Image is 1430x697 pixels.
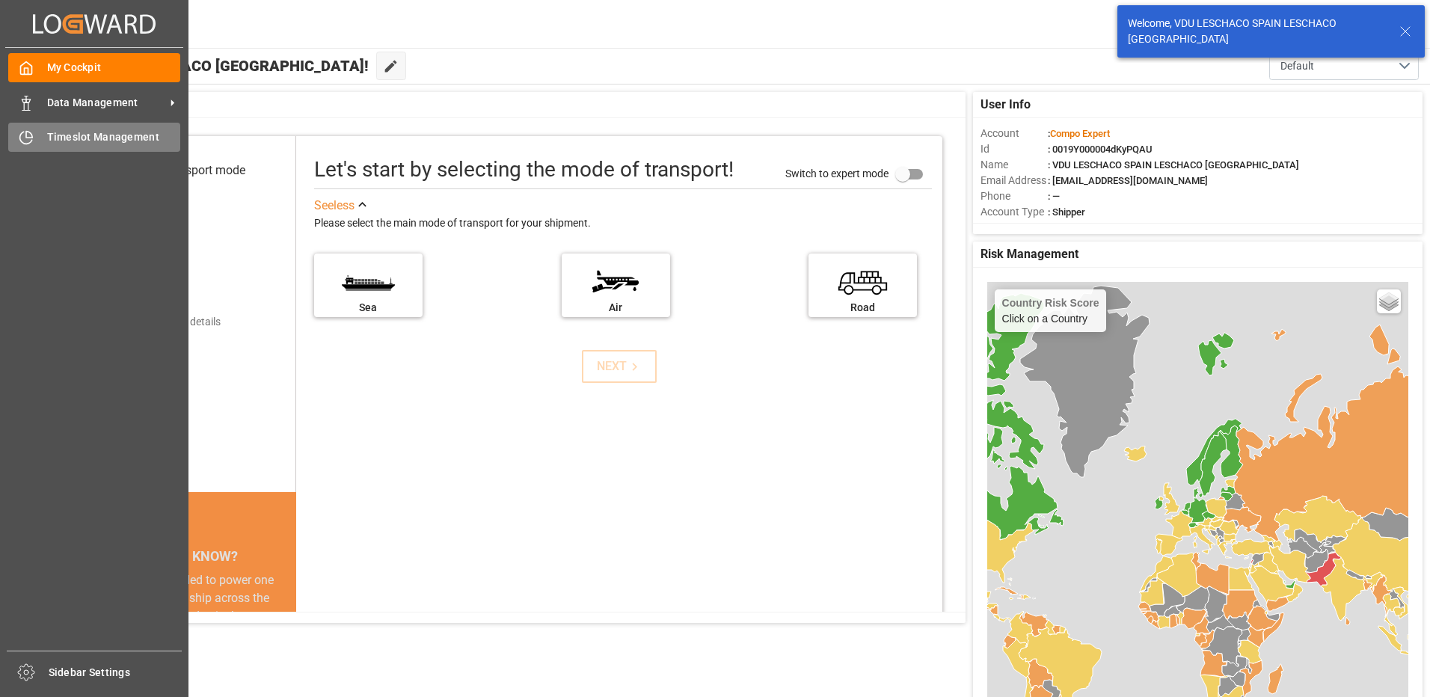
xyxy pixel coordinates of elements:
[981,204,1048,220] span: Account Type
[981,173,1048,188] span: Email Address
[1048,191,1060,202] span: : —
[1048,206,1085,218] span: : Shipper
[569,300,663,316] div: Air
[981,96,1031,114] span: User Info
[1050,128,1110,139] span: Compo Expert
[1280,58,1314,74] span: Default
[314,215,932,233] div: Please select the main mode of transport for your shipment.
[1002,297,1099,325] div: Click on a Country
[1048,144,1153,155] span: : 0019Y000004dKyPQAU
[1377,289,1401,313] a: Layers
[322,300,415,316] div: Sea
[981,188,1048,204] span: Phone
[1048,128,1110,139] span: :
[981,141,1048,157] span: Id
[8,53,180,82] a: My Cockpit
[597,357,642,375] div: NEXT
[816,300,909,316] div: Road
[1048,159,1299,171] span: : VDU LESCHACO SPAIN LESCHACO [GEOGRAPHIC_DATA]
[582,350,657,383] button: NEXT
[47,60,181,76] span: My Cockpit
[981,157,1048,173] span: Name
[1269,52,1419,80] button: open menu
[127,314,221,330] div: Add shipping details
[47,95,165,111] span: Data Management
[47,129,181,145] span: Timeslot Management
[1128,16,1385,47] div: Welcome, VDU LESCHACO SPAIN LESCHACO [GEOGRAPHIC_DATA]
[314,197,355,215] div: See less
[981,126,1048,141] span: Account
[49,665,182,681] span: Sidebar Settings
[981,245,1078,263] span: Risk Management
[1048,175,1208,186] span: : [EMAIL_ADDRESS][DOMAIN_NAME]
[314,154,734,185] div: Let's start by selecting the mode of transport!
[1002,297,1099,309] h4: Country Risk Score
[785,167,889,179] span: Switch to expert mode
[275,571,296,697] button: next slide / item
[8,123,180,152] a: Timeslot Management
[62,52,369,80] span: Hello VDU LESCHACO [GEOGRAPHIC_DATA]!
